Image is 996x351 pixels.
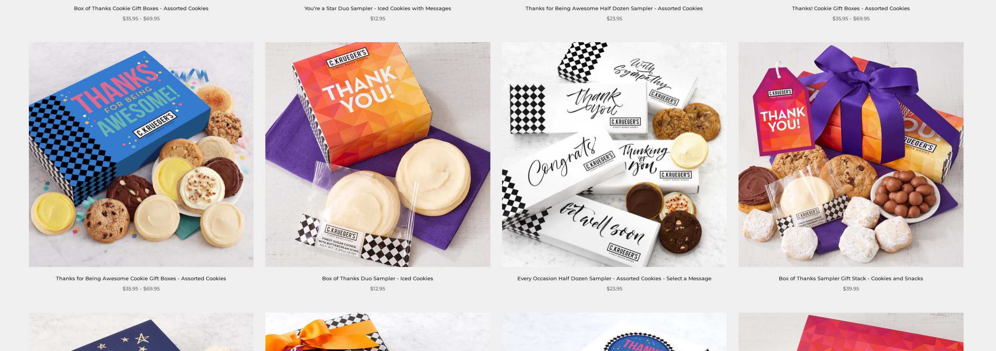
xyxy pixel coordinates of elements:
iframe: Sign Up via Text for Offers [6,321,81,345]
img: Every Occasion Half Dozen Sampler - Assorted Cookies - Select a Message [502,42,727,267]
img: Box of Thanks Sampler Gift Stack - Cookies and Snacks [738,42,963,267]
a: Thanks! Cookie Gift Boxes - Assorted Cookies [792,5,910,11]
a: Thanks for Being Awesome Cookie Gift Boxes - Assorted Cookies [56,275,226,281]
span: $23.95 [607,14,622,23]
span: $12.95 [370,285,385,293]
span: $39.95 [843,285,859,293]
img: Box of Thanks Duo Sampler - Iced Cookies [265,42,490,267]
span: $35.95 - $69.95 [122,285,160,293]
img: Thanks for Being Awesome Cookie Gift Boxes - Assorted Cookies [29,42,254,267]
span: $12.95 [370,14,385,23]
a: Box of Thanks Duo Sampler - Iced Cookies [322,275,433,281]
span: $35.95 - $69.95 [122,14,160,23]
span: $35.95 - $69.95 [832,14,870,23]
a: Thanks for Being Awesome Half Dozen Sampler - Assorted Cookies [526,5,703,11]
a: Every Occasion Half Dozen Sampler - Assorted Cookies - Select a Message [517,275,711,281]
a: You’re a Star Duo Sampler - Iced Cookies with Messages [304,5,451,11]
a: Box of Thanks Sampler Gift Stack - Cookies and Snacks [779,275,923,281]
span: $23.95 [607,285,622,293]
a: Box of Thanks Cookie Gift Boxes - Assorted Cookies [74,5,209,11]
